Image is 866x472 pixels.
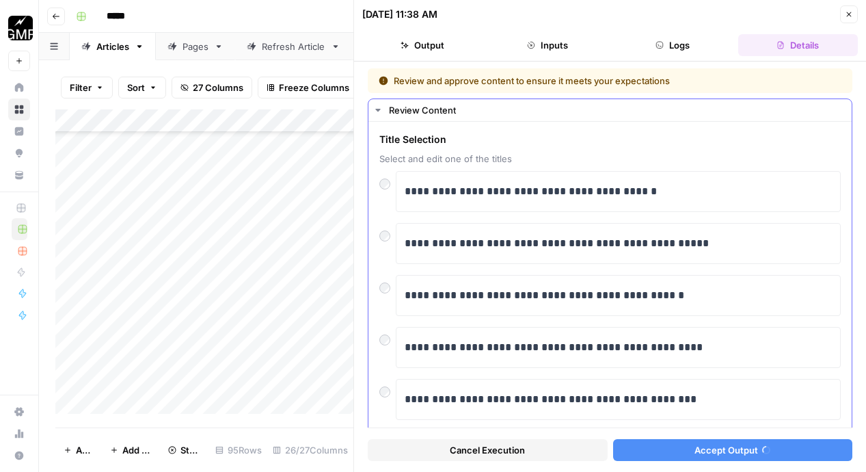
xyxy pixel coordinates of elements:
[8,11,30,45] button: Workspace: Growth Marketing Pro
[210,439,267,461] div: 95 Rows
[182,40,208,53] div: Pages
[450,443,525,457] span: Cancel Execution
[362,8,437,21] div: [DATE] 11:38 AM
[279,81,349,94] span: Freeze Columns
[70,81,92,94] span: Filter
[379,133,841,146] span: Title Selection
[8,164,30,186] a: Your Data
[379,152,841,166] span: Select and edit one of the titles
[613,439,853,461] button: Accept Output
[8,99,30,120] a: Browse
[379,74,756,88] div: Review and approve content to ensure it meets your expectations
[193,81,243,94] span: 27 Columns
[8,142,30,164] a: Opportunities
[76,443,94,457] span: Add Row
[122,443,151,457] span: Add 10 Rows
[613,34,733,56] button: Logs
[8,423,30,445] a: Usage
[368,99,852,121] button: Review Content
[160,439,210,461] button: Stop Runs
[8,401,30,423] a: Settings
[172,77,252,99] button: 27 Columns
[118,77,166,99] button: Sort
[267,439,353,461] div: 26/27 Columns
[389,103,843,117] div: Review Content
[8,445,30,467] button: Help + Support
[180,443,202,457] span: Stop Runs
[487,34,607,56] button: Inputs
[96,40,129,53] div: Articles
[362,34,482,56] button: Output
[55,439,102,461] button: Add Row
[8,120,30,142] a: Insights
[61,77,113,99] button: Filter
[738,34,858,56] button: Details
[127,81,145,94] span: Sort
[156,33,235,60] a: Pages
[258,77,358,99] button: Freeze Columns
[262,40,325,53] div: Refresh Article
[694,443,758,457] span: Accept Output
[102,439,159,461] button: Add 10 Rows
[70,33,156,60] a: Articles
[368,439,608,461] button: Cancel Execution
[8,77,30,99] a: Home
[235,33,352,60] a: Refresh Article
[8,16,33,40] img: Growth Marketing Pro Logo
